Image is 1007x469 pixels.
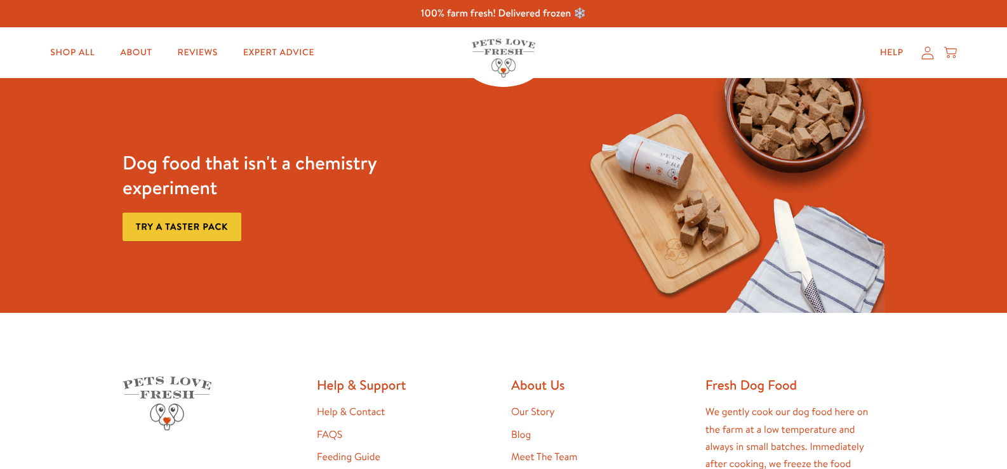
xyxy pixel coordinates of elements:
[233,40,324,65] a: Expert Advice
[511,405,555,419] a: Our Story
[123,213,241,241] a: Try a taster pack
[511,450,577,464] a: Meet The Team
[123,150,434,200] h3: Dog food that isn't a chemistry experiment
[168,40,228,65] a: Reviews
[705,376,884,393] h2: Fresh Dog Food
[511,376,690,393] h2: About Us
[870,40,914,65] a: Help
[317,428,342,442] a: FAQS
[472,39,535,77] img: Pets Love Fresh
[317,405,385,419] a: Help & Contact
[317,376,496,393] h2: Help & Support
[40,40,105,65] a: Shop All
[511,428,531,442] a: Blog
[110,40,162,65] a: About
[317,450,380,464] a: Feeding Guide
[123,376,211,430] img: Pets Love Fresh
[573,78,884,313] img: Fussy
